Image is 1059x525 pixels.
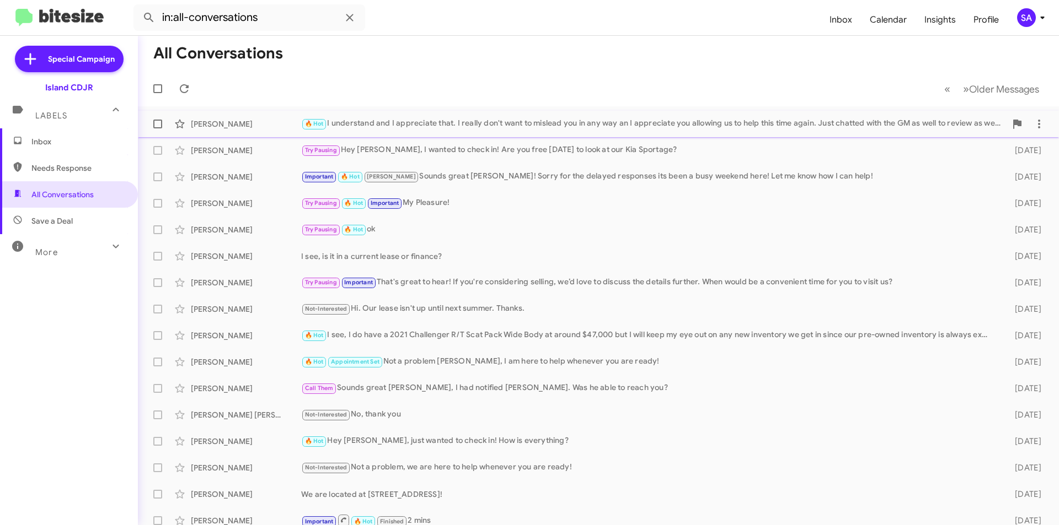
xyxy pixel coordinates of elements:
[367,173,416,180] span: [PERSON_NAME]
[969,83,1039,95] span: Older Messages
[305,226,337,233] span: Try Pausing
[301,382,997,394] div: Sounds great [PERSON_NAME], I had notified [PERSON_NAME]. Was he able to reach you?
[301,170,997,183] div: Sounds great [PERSON_NAME]! Sorry for the delayed responses its been a busy weekend here! Let me ...
[997,198,1050,209] div: [DATE]
[191,251,301,262] div: [PERSON_NAME]
[301,329,997,342] div: I see, I do have a 2021 Challenger R/T Scat Pack Wide Body at around $47,000 but I will keep my e...
[305,358,324,365] span: 🔥 Hot
[1008,8,1047,27] button: SA
[191,224,301,235] div: [PERSON_NAME]
[344,199,363,207] span: 🔥 Hot
[301,408,997,421] div: No, thank you
[354,518,373,525] span: 🔥 Hot
[191,198,301,209] div: [PERSON_NAME]
[301,251,997,262] div: I see, is it in a current lease or finance?
[331,358,379,365] span: Appointment Set
[916,4,965,36] a: Insights
[191,409,301,420] div: [PERSON_NAME] [PERSON_NAME]
[191,118,301,129] div: [PERSON_NAME]
[133,4,365,31] input: Search
[305,411,347,418] span: Not-Interested
[35,247,58,257] span: More
[997,462,1050,473] div: [DATE]
[31,215,73,226] span: Save a Deal
[997,224,1050,235] div: [DATE]
[305,385,334,392] span: Call Them
[191,436,301,447] div: [PERSON_NAME]
[31,136,125,147] span: Inbox
[191,383,301,394] div: [PERSON_NAME]
[1017,8,1036,27] div: SA
[997,489,1050,500] div: [DATE]
[341,173,360,180] span: 🔥 Hot
[965,4,1008,36] a: Profile
[31,189,94,200] span: All Conversations
[301,197,997,209] div: My Pleasure!
[344,226,363,233] span: 🔥 Hot
[153,45,283,62] h1: All Conversations
[301,355,997,368] div: Not a problem [PERSON_NAME], I am here to help whenever you are ready!
[301,223,997,236] div: ok
[861,4,916,36] a: Calendar
[301,302,997,315] div: Hi. Our lease isn't up until next summer. Thanks.
[997,436,1050,447] div: [DATE]
[305,199,337,207] span: Try Pausing
[371,199,399,207] span: Important
[191,304,301,315] div: [PERSON_NAME]
[944,82,950,96] span: «
[938,78,957,100] button: Previous
[956,78,1046,100] button: Next
[997,145,1050,156] div: [DATE]
[301,489,997,500] div: We are located at [STREET_ADDRESS]!
[305,173,334,180] span: Important
[305,147,337,154] span: Try Pausing
[301,461,997,474] div: Not a problem, we are here to help whenever you are ready!
[305,279,337,286] span: Try Pausing
[301,435,997,447] div: Hey [PERSON_NAME], just wanted to check in! How is everything?
[997,409,1050,420] div: [DATE]
[191,171,301,182] div: [PERSON_NAME]
[997,304,1050,315] div: [DATE]
[380,518,404,525] span: Finished
[301,117,1006,130] div: I understand and I appreciate that. I really don't want to mislead you in any way an I appreciate...
[305,332,324,339] span: 🔥 Hot
[191,277,301,288] div: [PERSON_NAME]
[305,464,347,471] span: Not-Interested
[344,279,373,286] span: Important
[191,489,301,500] div: [PERSON_NAME]
[301,144,997,156] div: Hey [PERSON_NAME], I wanted to check in! Are you free [DATE] to look at our Kia Sportage?
[305,437,324,445] span: 🔥 Hot
[191,356,301,367] div: [PERSON_NAME]
[997,383,1050,394] div: [DATE]
[997,356,1050,367] div: [DATE]
[305,518,334,525] span: Important
[997,251,1050,262] div: [DATE]
[48,53,115,64] span: Special Campaign
[191,330,301,341] div: [PERSON_NAME]
[301,276,997,289] div: That's great to hear! If you're considering selling, we’d love to discuss the details further. Wh...
[997,171,1050,182] div: [DATE]
[305,305,347,312] span: Not-Interested
[191,462,301,473] div: [PERSON_NAME]
[191,145,301,156] div: [PERSON_NAME]
[963,82,969,96] span: »
[821,4,861,36] a: Inbox
[15,46,124,72] a: Special Campaign
[997,277,1050,288] div: [DATE]
[31,163,125,174] span: Needs Response
[305,120,324,127] span: 🔥 Hot
[997,330,1050,341] div: [DATE]
[45,82,93,93] div: Island CDJR
[35,111,67,121] span: Labels
[938,78,1046,100] nav: Page navigation example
